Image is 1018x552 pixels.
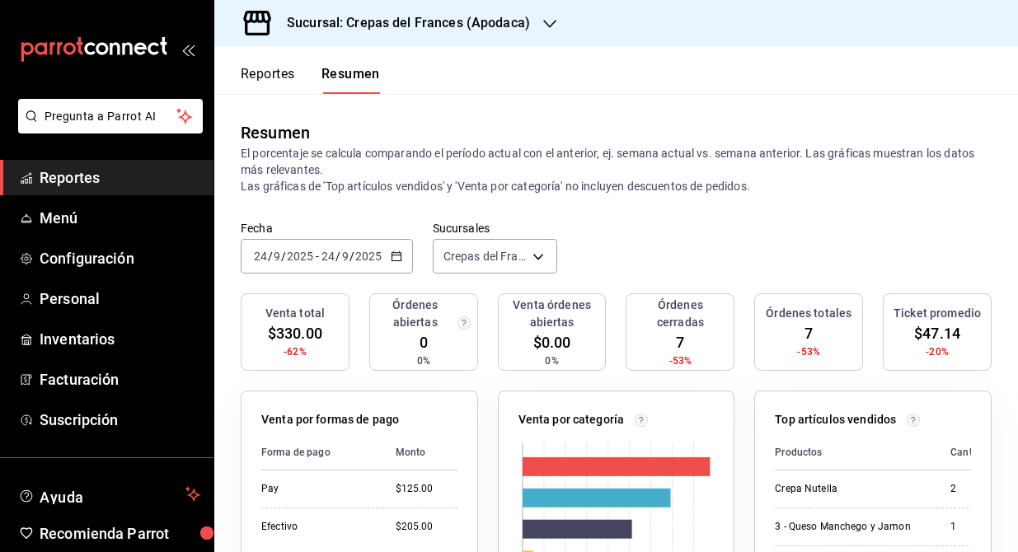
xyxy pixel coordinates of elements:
[633,297,727,331] h3: Órdenes cerradas
[766,305,851,322] h3: Órdenes totales
[281,250,286,263] span: /
[40,288,200,310] span: Personal
[797,344,820,359] span: -53%
[286,250,314,263] input: ----
[241,66,380,94] div: navigation tabs
[273,250,281,263] input: --
[396,482,457,496] div: $125.00
[518,411,625,428] p: Venta por categoría
[45,108,177,125] span: Pregunta a Parrot AI
[241,145,992,194] p: El porcentaje se calcula comparando el período actual con el anterior, ej. semana actual vs. sema...
[669,353,692,368] span: -53%
[443,248,528,264] span: Crepas del Frances (Apodaca)
[40,368,200,391] span: Facturación
[926,344,949,359] span: -20%
[894,305,981,322] h3: Ticket promedio
[950,482,992,496] div: 2
[181,43,195,56] button: open_drawer_menu
[377,297,454,331] h3: Órdenes abiertas
[775,482,924,496] div: Crepa Nutella
[40,207,200,229] span: Menú
[241,120,310,145] div: Resumen
[937,435,1006,470] th: Cantidad
[241,66,295,94] button: Reportes
[533,331,571,353] span: $0.00
[316,250,319,263] span: -
[261,411,399,428] p: Venta por formas de pago
[241,222,413,234] label: Fecha
[268,250,273,263] span: /
[505,297,599,331] h3: Venta órdenes abiertas
[545,353,558,368] span: 0%
[775,435,937,470] th: Productos
[341,250,349,263] input: --
[253,250,268,263] input: --
[261,520,369,534] div: Efectivo
[40,484,179,504] span: Ayuda
[950,520,992,534] div: 1
[261,482,369,496] div: Pay
[775,520,924,534] div: 3 - Queso Manchego y Jamon
[268,322,322,344] span: $330.00
[40,166,200,189] span: Reportes
[284,344,307,359] span: -62%
[676,331,684,353] span: 7
[349,250,354,263] span: /
[40,328,200,350] span: Inventarios
[40,247,200,269] span: Configuración
[321,66,380,94] button: Resumen
[354,250,382,263] input: ----
[40,522,200,545] span: Recomienda Parrot
[775,411,896,428] p: Top artículos vendidos
[396,520,457,534] div: $205.00
[40,409,200,431] span: Suscripción
[335,250,340,263] span: /
[265,305,325,322] h3: Venta total
[12,119,203,137] a: Pregunta a Parrot AI
[914,322,960,344] span: $47.14
[382,435,457,470] th: Monto
[805,322,813,344] span: 7
[18,99,203,133] button: Pregunta a Parrot AI
[433,222,558,234] label: Sucursales
[321,250,335,263] input: --
[417,353,430,368] span: 0%
[274,13,530,33] h3: Sucursal: Crepas del Frances (Apodaca)
[420,331,428,353] span: 0
[261,435,382,470] th: Forma de pago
